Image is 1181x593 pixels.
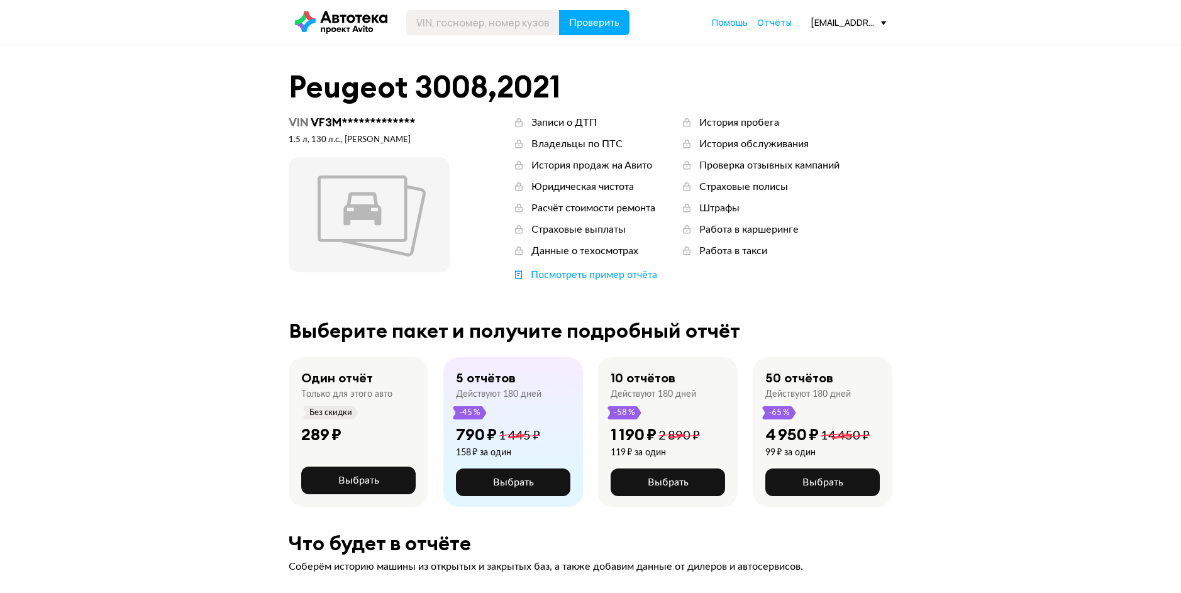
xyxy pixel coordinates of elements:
span: Выбрать [802,477,843,487]
span: 2 890 ₽ [658,430,700,442]
div: Данные о техосмотрах [531,244,638,258]
span: Выбрать [648,477,689,487]
div: Работа в такси [699,244,767,258]
div: Действуют 180 дней [765,389,851,400]
div: История продаж на Авито [531,158,652,172]
div: Владельцы по ПТС [531,137,623,151]
div: 50 отчётов [765,370,833,386]
div: Peugeot 3008 , 2021 [289,70,892,103]
input: VIN, госномер, номер кузова [406,10,560,35]
div: 5 отчётов [456,370,516,386]
div: Соберём историю машины из открытых и закрытых баз, а также добавим данные от дилеров и автосервисов. [289,560,892,574]
div: Записи о ДТП [531,116,597,130]
a: Отчёты [757,16,792,29]
button: Выбрать [765,468,880,496]
span: Без скидки [309,406,353,419]
div: Проверка отзывных кампаний [699,158,840,172]
span: -58 % [613,406,636,419]
button: Выбрать [301,467,416,494]
span: 1 445 ₽ [499,430,540,442]
div: Штрафы [699,201,740,215]
div: Один отчёт [301,370,373,386]
div: Расчёт стоимости ремонта [531,201,655,215]
a: Посмотреть пример отчёта [513,268,657,282]
div: 4 950 ₽ [765,424,819,445]
div: Юридическая чистота [531,180,634,194]
div: 790 ₽ [456,424,497,445]
div: 158 ₽ за один [456,447,540,458]
div: 99 ₽ за один [765,447,870,458]
button: Проверить [559,10,629,35]
span: Выбрать [338,475,379,485]
div: 10 отчётов [611,370,675,386]
div: Выберите пакет и получите подробный отчёт [289,319,892,342]
div: Посмотреть пример отчёта [531,268,657,282]
span: -65 % [768,406,790,419]
span: 14 450 ₽ [821,430,870,442]
span: VIN [289,115,309,130]
span: Выбрать [493,477,534,487]
span: Проверить [569,18,619,28]
div: Только для этого авто [301,389,392,400]
div: История обслуживания [699,137,809,151]
div: 289 ₽ [301,424,341,445]
a: Помощь [712,16,748,29]
button: Выбрать [456,468,570,496]
div: 119 ₽ за один [611,447,700,458]
span: Помощь [712,16,748,28]
div: [EMAIL_ADDRESS][DOMAIN_NAME] [811,16,886,28]
div: Работа в каршеринге [699,223,799,236]
span: Отчёты [757,16,792,28]
div: Страховые полисы [699,180,788,194]
div: История пробега [699,116,779,130]
div: 1.5 л, 130 л.c., [PERSON_NAME] [289,135,450,146]
span: -45 % [458,406,481,419]
div: Страховые выплаты [531,223,626,236]
div: Что будет в отчёте [289,532,892,555]
button: Выбрать [611,468,725,496]
div: 1 190 ₽ [611,424,657,445]
div: Действуют 180 дней [611,389,696,400]
div: Действуют 180 дней [456,389,541,400]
